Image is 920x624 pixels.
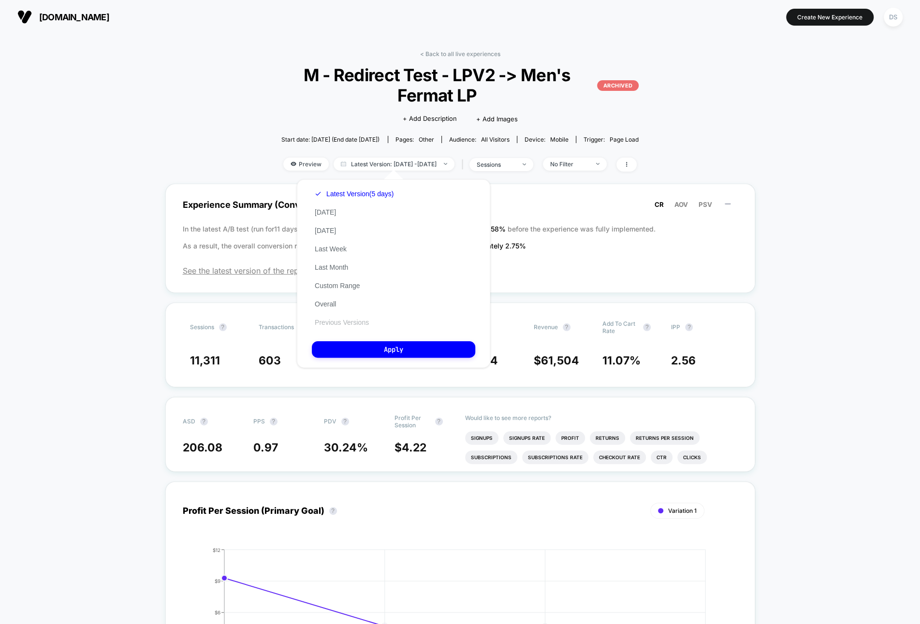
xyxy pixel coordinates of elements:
button: ? [341,418,349,425]
span: [DOMAIN_NAME] [39,12,109,22]
button: ? [200,418,208,425]
span: Device: [517,136,576,143]
img: end [596,163,599,165]
button: CR [652,200,667,209]
span: Experience Summary (Conversion Rate) [183,194,738,216]
span: 30.24 % [324,441,368,454]
p: ARCHIVED [597,80,638,91]
span: 4.22 [402,441,426,454]
button: AOV [672,200,691,209]
button: ? [219,323,227,331]
button: Create New Experience [786,9,874,26]
li: Profit [555,431,585,445]
a: < Back to all live experiences [420,50,500,58]
p: In the latest A/B test (run for 11 days), before the experience was fully implemented. As a resul... [183,220,738,254]
tspan: $12 [213,547,220,552]
img: end [523,163,526,165]
li: Signups Rate [503,431,551,445]
span: $ [534,354,579,367]
span: 2.56 [671,354,696,367]
img: end [444,163,447,165]
button: ? [435,418,443,425]
span: AOV [674,201,688,208]
li: Subscriptions [465,450,517,464]
button: [DOMAIN_NAME] [15,9,112,25]
span: CR [655,201,664,208]
button: Previous Versions [312,318,372,327]
li: Subscriptions Rate [522,450,588,464]
span: ASD [183,418,195,425]
span: Sessions [190,323,214,331]
div: No Filter [550,160,589,168]
span: Start date: [DATE] (End date [DATE]) [281,136,380,143]
span: 61,504 [541,354,579,367]
button: PSV [696,200,715,209]
button: Latest Version(5 days) [312,189,396,198]
span: Latest Version: [DATE] - [DATE] [334,158,454,171]
div: Pages: [395,136,434,143]
button: Last Week [312,245,350,253]
button: ? [270,418,277,425]
span: PSV [699,201,712,208]
span: | [459,158,469,172]
tspan: $9 [215,578,220,583]
span: Page Load [610,136,639,143]
span: IPP [671,323,680,331]
button: DS [881,7,905,27]
div: Audience: [449,136,510,143]
span: Revenue [534,323,558,331]
span: 603 [259,354,281,367]
tspan: $6 [215,609,220,615]
div: DS [884,8,903,27]
li: Checkout Rate [593,450,646,464]
li: Signups [465,431,498,445]
button: ? [563,323,570,331]
span: 11.07 % [602,354,641,367]
span: Variation 1 [668,507,697,514]
button: Apply [312,341,475,358]
button: Overall [312,300,339,308]
div: sessions [477,161,515,168]
li: Ctr [651,450,672,464]
img: calendar [341,161,346,166]
span: M - Redirect Test - LPV2 -> Men's Fermat LP [281,65,638,105]
button: [DATE] [312,208,339,217]
span: mobile [550,136,569,143]
span: 0.97 [253,441,278,454]
li: Clicks [677,450,707,464]
span: Transactions [259,323,294,331]
span: + Add Description [402,114,456,124]
button: ? [685,323,693,331]
span: 11,311 [190,354,220,367]
span: 206.08 [183,441,222,454]
span: other [419,136,434,143]
div: Trigger: [584,136,639,143]
img: Visually logo [17,10,32,24]
span: PDV [324,418,336,425]
span: Preview [283,158,329,171]
span: Add To Cart Rate [602,320,638,334]
span: See the latest version of the report [183,266,738,276]
button: Custom Range [312,281,363,290]
button: [DATE] [312,226,339,235]
button: ? [643,323,651,331]
li: Returns Per Session [630,431,700,445]
span: + Add Images [476,115,517,123]
button: ? [329,507,337,515]
p: Would like to see more reports? [465,414,738,421]
span: All Visitors [481,136,510,143]
span: $ [394,441,426,454]
li: Returns [590,431,625,445]
span: Profit Per Session [394,414,430,429]
span: PPS [253,418,265,425]
button: Last Month [312,263,351,272]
